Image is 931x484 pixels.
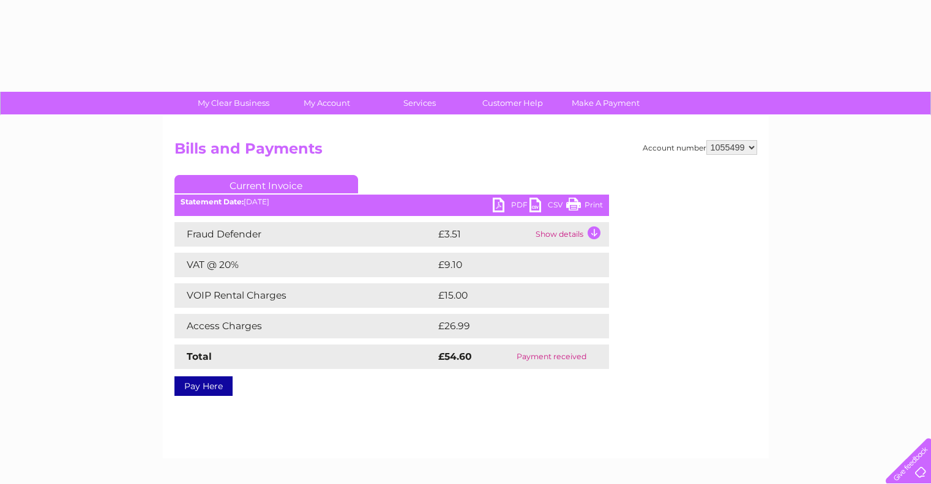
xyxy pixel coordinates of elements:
[462,92,563,114] a: Customer Help
[174,198,609,206] div: [DATE]
[529,198,566,215] a: CSV
[174,222,435,247] td: Fraud Defender
[493,198,529,215] a: PDF
[566,198,603,215] a: Print
[183,92,284,114] a: My Clear Business
[174,376,233,396] a: Pay Here
[369,92,470,114] a: Services
[435,314,585,338] td: £26.99
[438,351,472,362] strong: £54.60
[174,253,435,277] td: VAT @ 20%
[174,140,757,163] h2: Bills and Payments
[174,283,435,308] td: VOIP Rental Charges
[495,344,608,369] td: Payment received
[555,92,656,114] a: Make A Payment
[174,175,358,193] a: Current Invoice
[435,222,533,247] td: £3.51
[181,197,244,206] b: Statement Date:
[643,140,757,155] div: Account number
[435,283,583,308] td: £15.00
[187,351,212,362] strong: Total
[533,222,609,247] td: Show details
[276,92,377,114] a: My Account
[174,314,435,338] td: Access Charges
[435,253,580,277] td: £9.10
